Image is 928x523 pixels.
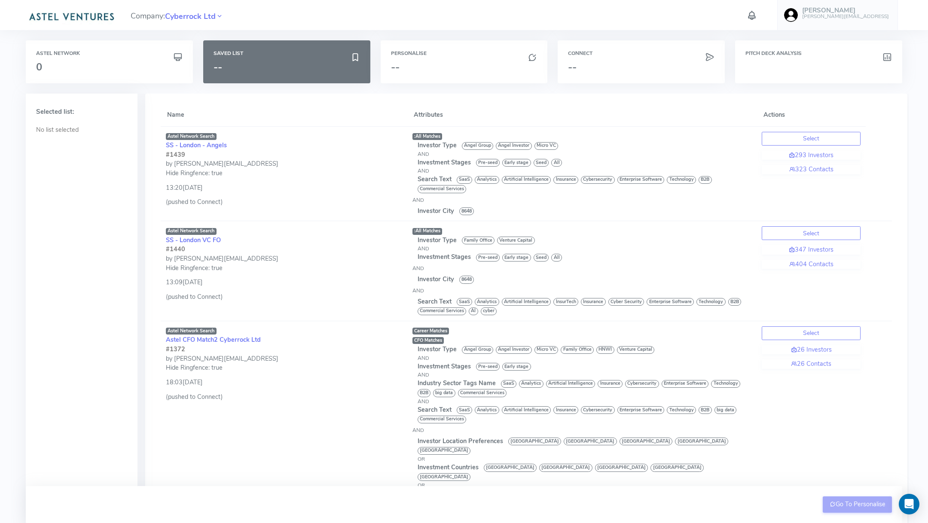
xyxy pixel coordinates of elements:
[617,176,665,184] span: Enterprise Software
[553,406,578,414] span: Insurance
[475,406,499,414] span: Analytics
[519,380,543,388] span: Analytics
[414,133,415,140] span: :
[418,362,471,371] span: Investment Stages
[802,14,889,19] h6: [PERSON_NAME][EMAIL_ADDRESS]
[391,61,537,73] h3: --
[166,392,402,402] div: (pushed to Connect)
[418,150,752,158] div: AND
[595,464,648,471] span: [GEOGRAPHIC_DATA]
[476,159,500,167] span: Pre-seed
[497,237,535,244] span: Venture Capital
[581,406,615,414] span: Cybersecurity
[418,141,457,149] span: Investor Type
[553,298,578,306] span: InsurTech
[564,438,617,445] span: [GEOGRAPHIC_DATA]
[457,176,473,184] span: SaaS
[418,463,479,471] span: Investment Countries
[418,455,752,463] div: OR
[617,346,655,354] span: Venture Capital
[762,245,861,255] a: 347 Investors
[762,132,861,146] button: Select
[457,406,473,414] span: SaaS
[784,8,798,22] img: user-image
[675,438,728,445] span: [GEOGRAPHIC_DATA]
[762,151,861,160] a: 293 Investors
[546,380,595,388] span: Artificial Intelligence
[36,108,127,116] h5: Selected list:
[551,159,562,167] span: All
[508,438,562,445] span: [GEOGRAPHIC_DATA]
[475,176,499,184] span: Analytics
[418,297,452,306] span: Search Text
[484,464,537,471] span: [GEOGRAPHIC_DATA]
[501,380,517,388] span: SaaS
[161,104,407,126] th: Name
[762,226,861,240] button: Select
[418,307,467,315] span: Commercial Services
[534,142,559,150] span: Micro VC
[462,346,494,354] span: Angel Group
[414,133,440,140] span: All Matches
[166,133,217,140] span: Astel Network Search
[502,363,531,371] span: Early stage
[166,236,221,244] a: SS - London VC FO
[476,254,500,261] span: Pre-seed
[414,328,447,334] span: Career Matches
[418,473,471,481] span: [GEOGRAPHIC_DATA]
[166,228,217,235] span: Astel Network Search
[496,142,532,150] span: Angel Investor
[166,178,402,193] div: 13:20[DATE]
[418,416,467,423] span: Commercial Services
[418,175,452,183] span: Search Text
[476,363,500,371] span: Pre-seed
[608,298,644,306] span: Cyber Security
[502,176,551,184] span: Artificial Intelligence
[214,60,222,74] span: --
[418,275,454,283] span: Investor City
[414,228,415,234] span: :
[502,406,551,414] span: Artificial Intelligence
[418,481,752,489] div: OR
[36,51,183,56] h6: Astel Network
[502,254,531,261] span: Early stage
[418,345,457,353] span: Investor Type
[433,389,455,397] span: big data
[418,167,752,175] div: AND
[757,104,866,126] th: Actions
[166,245,402,254] div: #1440
[496,346,532,354] span: Angel Investor
[418,185,467,193] span: Commercial Services
[553,176,578,184] span: Insurance
[214,51,360,56] h6: Saved List
[625,380,659,388] span: Cybersecurity
[418,158,471,167] span: Investment Stages
[458,389,507,397] span: Commercial Services
[418,236,457,244] span: Investor Type
[598,380,623,388] span: Insurance
[650,464,704,471] span: [GEOGRAPHIC_DATA]
[459,276,474,283] span: 8648
[667,406,696,414] span: Technology
[469,307,478,315] span: AI
[551,254,562,261] span: All
[166,254,402,264] div: by [PERSON_NAME][EMAIL_ADDRESS]
[762,326,861,340] button: Select
[711,380,740,388] span: Technology
[475,298,499,306] span: Analytics
[728,298,742,306] span: B2B
[131,8,223,23] span: Company:
[802,7,889,14] h5: [PERSON_NAME]
[418,405,452,414] span: Search Text
[534,254,549,261] span: Seed
[412,287,752,295] div: AND
[166,141,227,149] a: SS - London - Angels
[412,196,752,204] div: AND
[581,298,606,306] span: Insurance
[502,159,531,167] span: Early stage
[418,354,752,362] div: AND
[418,371,752,379] div: AND
[391,51,537,56] h6: Personalise
[762,260,861,269] a: 404 Contacts
[407,104,757,126] th: Attributes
